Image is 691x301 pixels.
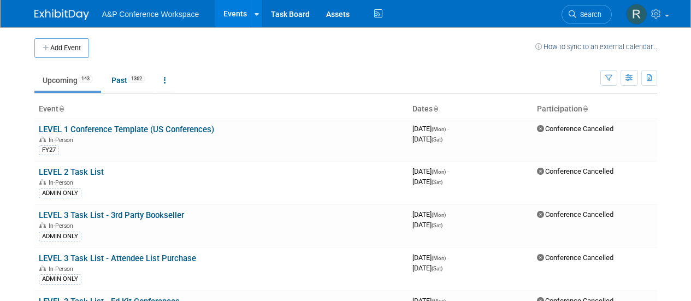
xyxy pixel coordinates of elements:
span: (Sat) [432,179,442,185]
span: In-Person [49,137,76,144]
span: [DATE] [412,167,449,175]
span: [DATE] [412,178,442,186]
span: (Mon) [432,169,446,175]
a: LEVEL 2 Task List [39,167,104,177]
span: Search [576,10,601,19]
img: In-Person Event [39,179,46,185]
th: Participation [533,100,657,119]
a: LEVEL 1 Conference Template (US Conferences) [39,125,214,134]
img: In-Person Event [39,137,46,142]
a: Sort by Participation Type [582,104,588,113]
span: [DATE] [412,135,442,143]
span: 1362 [128,75,145,83]
th: Event [34,100,408,119]
span: (Mon) [432,255,446,261]
span: Conference Cancelled [537,167,613,175]
a: Sort by Event Name [58,104,64,113]
div: FY27 [39,145,59,155]
span: [DATE] [412,221,442,229]
a: How to sync to an external calendar... [535,43,657,51]
span: - [447,210,449,219]
th: Dates [408,100,533,119]
span: (Mon) [432,212,446,218]
span: [DATE] [412,253,449,262]
span: In-Person [49,222,76,229]
span: [DATE] [412,125,449,133]
a: Search [562,5,612,24]
span: (Sat) [432,265,442,272]
a: Past1362 [103,70,153,91]
div: ADMIN ONLY [39,188,81,198]
span: (Mon) [432,126,446,132]
span: (Sat) [432,137,442,143]
span: - [447,167,449,175]
img: Rosamund Jubber [626,4,647,25]
img: In-Person Event [39,222,46,228]
span: In-Person [49,265,76,273]
a: Upcoming143 [34,70,101,91]
span: A&P Conference Workspace [102,10,199,19]
a: LEVEL 3 Task List - 3rd Party Bookseller [39,210,184,220]
button: Add Event [34,38,89,58]
span: - [447,125,449,133]
a: Sort by Start Date [433,104,438,113]
span: Conference Cancelled [537,125,613,133]
span: Conference Cancelled [537,210,613,219]
span: - [447,253,449,262]
img: In-Person Event [39,265,46,271]
span: (Sat) [432,222,442,228]
span: Conference Cancelled [537,253,613,262]
span: [DATE] [412,264,442,272]
div: ADMIN ONLY [39,274,81,284]
span: 143 [78,75,93,83]
span: In-Person [49,179,76,186]
div: ADMIN ONLY [39,232,81,241]
img: ExhibitDay [34,9,89,20]
a: LEVEL 3 Task List - Attendee List Purchase [39,253,196,263]
span: [DATE] [412,210,449,219]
